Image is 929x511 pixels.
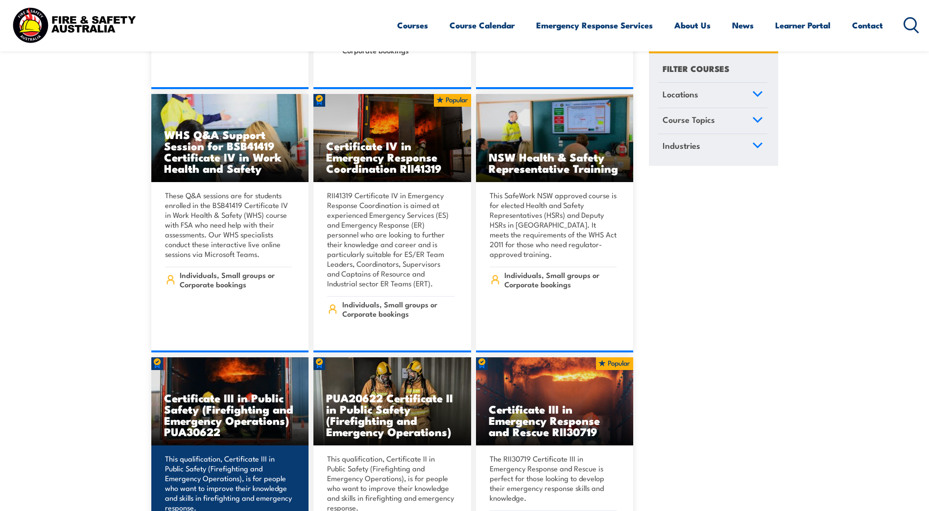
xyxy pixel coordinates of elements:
a: News [732,12,754,38]
img: BSB41419 – Certificate IV in Work Health and Safety [151,94,309,182]
a: Contact [852,12,883,38]
img: Mines Rescue & Public Safety COURSES [151,357,309,445]
h3: Certificate III in Emergency Response and Rescue RII30719 [489,403,621,437]
a: WHS Q&A Support Session for BSB41419 Certificate IV in Work Health and Safety [151,94,309,182]
p: This SafeWork NSW approved course is for elected Health and Safety Representatives (HSRs) and Dep... [490,190,617,259]
span: Individuals, Small groups or Corporate bookings [342,300,454,318]
h3: PUA20622 Certificate II in Public Safety (Firefighting and Emergency Operations) [326,392,458,437]
p: These Q&A sessions are for students enrolled in the BSB41419 Certificate IV in Work Health & Safe... [165,190,292,259]
span: Locations [663,88,698,101]
span: Individuals, Small groups or Corporate bookings [504,270,617,289]
h3: WHS Q&A Support Session for BSB41419 Certificate IV in Work Health and Safety [164,129,296,174]
a: Course Calendar [450,12,515,38]
p: The RII30719 Certificate III in Emergency Response and Rescue is perfect for those looking to dev... [490,454,617,503]
a: Course Topics [658,109,767,134]
a: Locations [658,83,767,108]
span: Course Topics [663,114,715,127]
a: Certificate III in Emergency Response and Rescue RII30719 [476,357,634,445]
img: RII41319 Certificate IV in Emergency Response Coordination [313,94,471,182]
a: NSW Health & Safety Representative Training [476,94,634,182]
a: Learner Portal [775,12,831,38]
a: About Us [674,12,711,38]
img: Live Fire Flashover Cell [476,357,634,445]
a: Certificate IV in Emergency Response Coordination RII41319 [313,94,471,182]
img: Open Circuit Breathing Apparatus Training [313,357,471,445]
a: Certificate III in Public Safety (Firefighting and Emergency Operations) PUA30622 [151,357,309,445]
a: PUA20622 Certificate II in Public Safety (Firefighting and Emergency Operations) [313,357,471,445]
a: Emergency Response Services [536,12,653,38]
a: Courses [397,12,428,38]
h3: NSW Health & Safety Representative Training [489,151,621,174]
span: Individuals, Small groups or Corporate bookings [180,270,292,289]
span: Individuals, Small groups or Corporate bookings [342,36,454,55]
h3: Certificate IV in Emergency Response Coordination RII41319 [326,140,458,174]
img: NSW Health & Safety Representative Refresher Training [476,94,634,182]
h4: FILTER COURSES [663,62,729,75]
h3: Certificate III in Public Safety (Firefighting and Emergency Operations) PUA30622 [164,392,296,437]
span: Industries [663,139,700,152]
p: RII41319 Certificate IV in Emergency Response Coordination is aimed at experienced Emergency Serv... [327,190,454,288]
a: Industries [658,134,767,160]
